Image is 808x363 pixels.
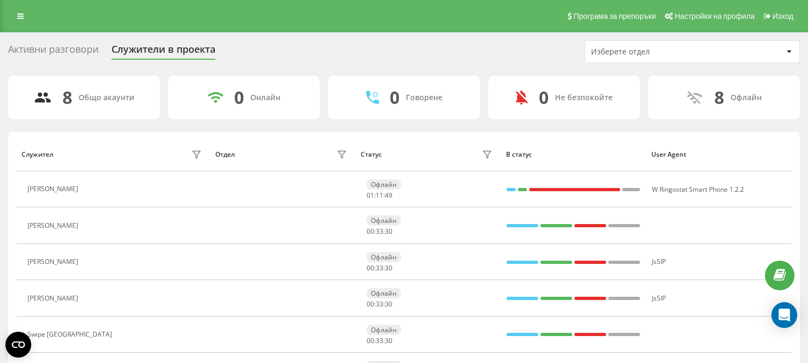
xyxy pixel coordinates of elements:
[250,93,280,102] div: Онлайн
[367,299,374,309] span: 00
[367,192,392,199] div: : :
[367,301,392,308] div: : :
[367,325,401,335] div: Офлайн
[385,191,392,200] span: 49
[772,12,793,20] span: Изход
[385,263,392,273] span: 30
[376,191,383,200] span: 11
[714,87,724,108] div: 8
[506,151,641,158] div: В статус
[376,336,383,345] span: 33
[361,151,382,158] div: Статус
[376,227,383,236] span: 33
[651,151,786,158] div: User Agent
[406,93,442,102] div: Говорене
[22,151,53,158] div: Служител
[771,302,797,328] div: Open Intercom Messenger
[367,288,401,298] div: Офлайн
[652,257,666,266] span: JsSIP
[385,299,392,309] span: 30
[234,87,244,108] div: 0
[5,332,31,358] button: Open CMP widget
[367,264,392,272] div: : :
[573,12,656,20] span: Програма за препоръки
[8,44,99,60] div: Активни разговори
[591,47,720,57] div: Изберете отдел
[390,87,399,108] div: 0
[367,336,374,345] span: 00
[27,295,81,302] div: [PERSON_NAME]
[367,252,401,262] div: Офлайн
[367,228,392,235] div: : :
[27,258,81,266] div: [PERSON_NAME]
[215,151,235,158] div: Отдел
[376,299,383,309] span: 33
[652,185,744,194] span: W Ringostat Smart Phone 1.2.2
[730,93,762,102] div: Офлайн
[27,331,115,338] div: Swipe [GEOGRAPHIC_DATA]
[27,185,81,193] div: [PERSON_NAME]
[367,337,392,345] div: : :
[367,263,374,273] span: 00
[111,44,215,60] div: Служители в проекта
[367,179,401,190] div: Офлайн
[367,191,374,200] span: 01
[367,227,374,236] span: 00
[27,222,81,229] div: [PERSON_NAME]
[385,227,392,236] span: 30
[367,215,401,226] div: Офлайн
[539,87,549,108] div: 0
[652,294,666,303] span: JsSIP
[62,87,72,108] div: 8
[385,336,392,345] span: 30
[555,93,613,102] div: Не безпокойте
[376,263,383,273] span: 33
[79,93,135,102] div: Общо акаунти
[674,12,755,20] span: Настройки на профила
